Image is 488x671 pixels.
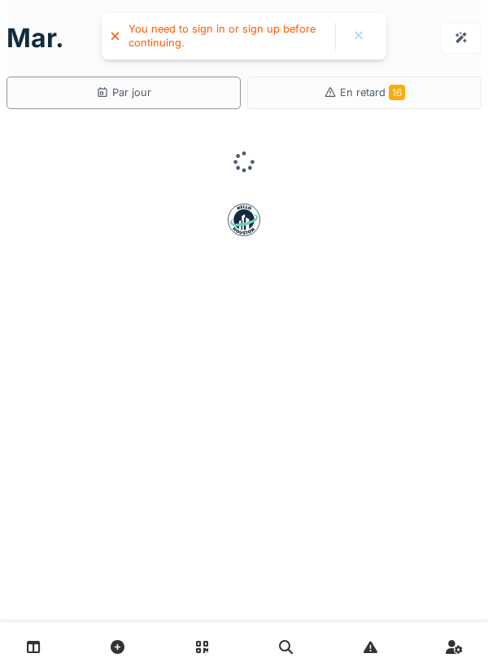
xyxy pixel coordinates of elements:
span: En retard [340,86,405,99]
h1: mar. [7,23,64,54]
img: badge-BVDL4wpA.svg [228,204,260,236]
div: Par jour [96,85,151,100]
span: 16 [389,85,405,100]
div: You need to sign in or sign up before continuing. [129,23,327,50]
